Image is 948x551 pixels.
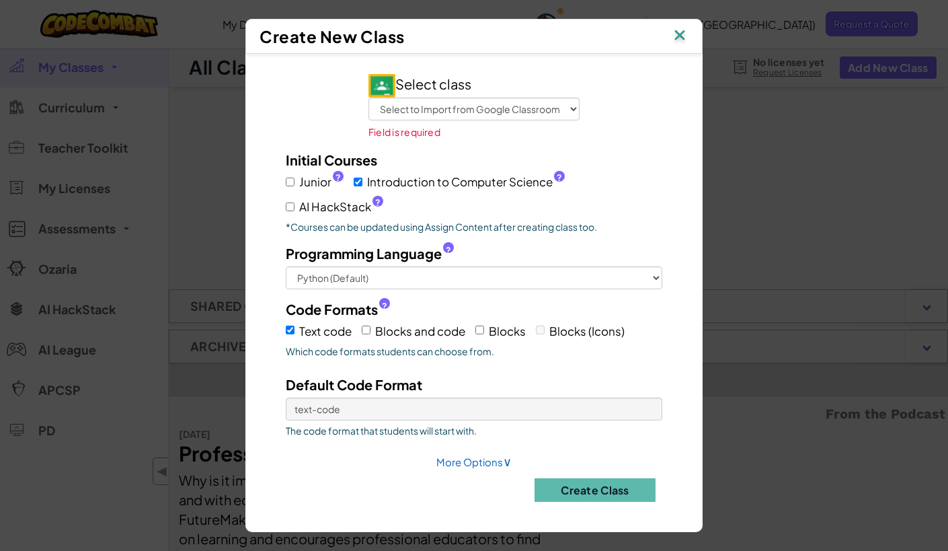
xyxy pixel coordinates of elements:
span: Blocks [489,324,526,338]
a: More Options [436,455,512,468]
input: Blocks [475,326,484,334]
span: ? [446,245,451,256]
span: Programming Language [286,244,442,263]
span: ? [557,172,562,183]
button: Create Class [535,478,656,502]
input: Text code [286,326,294,334]
span: Junior [299,172,344,192]
span: ? [335,172,341,183]
span: Code Formats [286,299,378,319]
span: Create New Class [260,26,405,46]
span: Text code [299,324,352,338]
label: Initial Courses [286,150,377,170]
img: IconClose.svg [671,26,688,46]
img: IconGoogleClassroom.svg [368,74,395,98]
span: Blocks (Icons) [549,324,625,338]
span: Introduction to Computer Science [367,172,565,192]
span: Blocks and code [375,324,465,338]
input: AI HackStack? [286,203,294,211]
span: Which code formats students can choose from. [286,344,662,358]
input: Junior? [286,178,294,186]
input: Blocks (Icons) [536,326,545,334]
span: Select class [368,75,471,92]
span: ? [382,301,387,311]
span: Default Code Format [286,376,422,393]
span: Field is required [368,126,440,137]
span: ? [375,197,381,208]
span: AI HackStack [299,197,383,217]
input: Introduction to Computer Science? [354,178,362,186]
p: *Courses can be updated using Assign Content after creating class too. [286,220,662,233]
input: Blocks and code [362,326,370,334]
span: ∨ [503,453,512,469]
span: The code format that students will start with. [286,424,662,437]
